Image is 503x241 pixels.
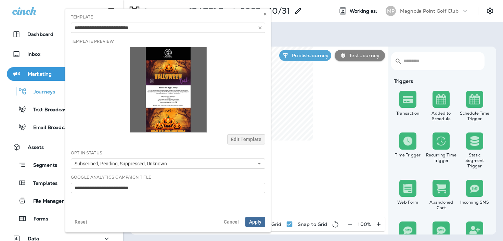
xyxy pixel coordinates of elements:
button: Dashboard [7,27,116,41]
p: Inbox [27,51,40,57]
button: Forms [7,211,116,226]
div: Added to Schedule [426,111,457,122]
button: Email Broadcasts [7,120,116,134]
label: Google Analytics Campaign Title [71,175,151,180]
p: Text Broadcasts [26,107,71,113]
button: Marketing [7,67,116,81]
button: Inbox [7,47,116,61]
p: Journey [140,6,175,16]
p: [DATE] Bash 2025 - 10/31 [189,6,290,16]
button: Edit Template [227,134,265,144]
div: Time Trigger [392,152,423,158]
span: Working as: [350,8,379,14]
p: Forms [27,216,48,223]
label: Opt In Status [71,150,102,156]
button: File Manager [7,193,116,208]
div: Static Segment Trigger [459,152,490,169]
p: File Manager [26,198,64,205]
button: Test Journey [335,50,385,61]
div: Schedule Time Trigger [459,111,490,122]
div: Recurring Time Trigger [426,152,457,163]
p: 100 % [358,221,371,227]
span: Cancel [224,219,239,224]
div: Halloween Bash 2025 - 10/31 [189,6,290,16]
button: Apply [245,217,265,227]
button: Cancel [220,217,243,227]
div: Triggers [391,78,491,84]
p: Marketing [28,71,52,77]
p: Magnolia Point Golf Club [400,8,459,14]
button: Collapse Sidebar [102,4,121,18]
p: Publish Journey [289,53,328,58]
p: Segments [26,162,57,169]
div: Abandoned Cart [426,200,457,211]
button: Settings [484,5,496,17]
p: Snap to Grid [298,221,327,227]
p: Templates [26,180,57,187]
p: Assets [28,144,44,150]
span: Apply [249,219,261,224]
span: Reset [75,219,87,224]
div: MP [386,6,396,16]
div: Web Form [392,200,423,205]
button: Subscribed, Pending, Suppressed, Unknown [71,158,265,169]
button: Assets [7,140,116,154]
span: Subscribed, Pending, Suppressed, Unknown [75,161,170,167]
div: Transaction [392,111,423,116]
p: Journeys [27,89,55,96]
label: Template [71,14,93,20]
div: Incoming SMS [459,200,490,205]
button: Reset [71,217,91,227]
button: Text Broadcasts [7,102,116,116]
button: Journeys [7,84,116,99]
button: PublishJourney [279,50,331,61]
button: Templates [7,176,116,190]
p: Email Broadcasts [26,125,74,131]
p: Dashboard [27,31,53,37]
span: Edit Template [231,137,261,142]
p: Test Journey [346,53,379,58]
button: Segments [7,157,116,172]
img: thumbnail for template [130,47,207,132]
p: > [175,6,181,16]
label: Template Preview [71,39,114,44]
